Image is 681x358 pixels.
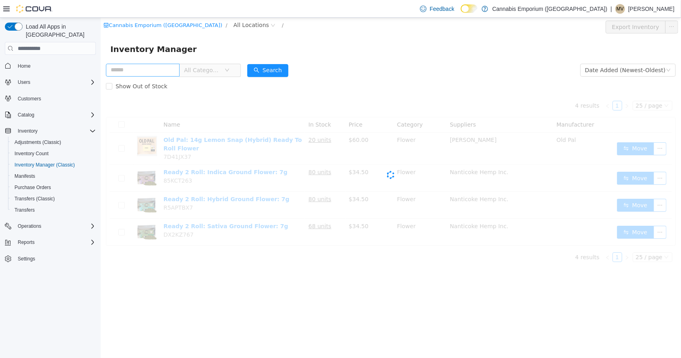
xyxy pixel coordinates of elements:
[565,3,578,16] button: icon: ellipsis
[8,137,99,148] button: Adjustments (Classic)
[484,46,565,58] div: Date Added (Newest-Oldest)
[11,160,96,170] span: Inventory Manager (Classic)
[8,193,99,204] button: Transfers (Classic)
[2,93,99,104] button: Customers
[14,77,96,87] span: Users
[11,194,96,204] span: Transfers (Classic)
[8,171,99,182] button: Manifests
[3,4,122,10] a: icon: shopCannabis Emporium ([GEOGRAPHIC_DATA])
[417,1,457,17] a: Feedback
[10,25,101,38] span: Inventory Manager
[14,254,96,264] span: Settings
[461,4,478,13] input: Dark Mode
[11,137,64,147] a: Adjustments (Classic)
[125,4,126,10] span: /
[133,3,168,12] span: All Locations
[14,184,51,191] span: Purchase Orders
[14,221,45,231] button: Operations
[14,150,49,157] span: Inventory Count
[18,96,41,102] span: Customers
[14,237,38,247] button: Reports
[5,56,96,285] nav: Complex example
[492,4,607,14] p: Cannabis Emporium ([GEOGRAPHIC_DATA])
[11,183,96,192] span: Purchase Orders
[8,148,99,159] button: Inventory Count
[14,173,35,179] span: Manifests
[11,194,58,204] a: Transfers (Classic)
[14,110,96,120] span: Catalog
[14,61,34,71] a: Home
[2,109,99,121] button: Catalog
[14,126,41,136] button: Inventory
[2,237,99,248] button: Reports
[11,171,96,181] span: Manifests
[14,207,35,213] span: Transfers
[181,4,183,10] span: /
[565,50,570,56] i: icon: down
[18,112,34,118] span: Catalog
[611,4,612,14] p: |
[14,221,96,231] span: Operations
[23,23,96,39] span: Load All Apps in [GEOGRAPHIC_DATA]
[18,223,41,229] span: Operations
[430,5,454,13] span: Feedback
[8,182,99,193] button: Purchase Orders
[18,79,30,85] span: Users
[2,60,99,71] button: Home
[147,46,188,59] button: icon: searchSearch
[14,77,33,87] button: Users
[8,159,99,171] button: Inventory Manager (Classic)
[18,128,37,134] span: Inventory
[2,221,99,232] button: Operations
[14,196,55,202] span: Transfers (Classic)
[2,77,99,88] button: Users
[11,160,78,170] a: Inventory Manager (Classic)
[505,3,565,16] button: Export Inventory
[11,205,38,215] a: Transfers
[124,50,129,56] i: icon: down
[617,4,624,14] span: MV
[628,4,675,14] p: [PERSON_NAME]
[18,256,35,262] span: Settings
[12,65,70,72] span: Show Out of Stock
[11,149,96,158] span: Inventory Count
[11,183,54,192] a: Purchase Orders
[2,125,99,137] button: Inventory
[615,4,625,14] div: Michael Valentin
[14,94,44,104] a: Customers
[11,149,52,158] a: Inventory Count
[14,139,61,146] span: Adjustments (Classic)
[11,171,38,181] a: Manifests
[14,237,96,247] span: Reports
[14,110,37,120] button: Catalog
[14,162,75,168] span: Inventory Manager (Classic)
[2,253,99,264] button: Settings
[14,60,96,71] span: Home
[8,204,99,216] button: Transfers
[16,5,52,13] img: Cova
[14,254,38,264] a: Settings
[11,137,96,147] span: Adjustments (Classic)
[14,94,96,104] span: Customers
[11,205,96,215] span: Transfers
[14,126,96,136] span: Inventory
[83,48,120,56] span: All Categories
[18,239,35,246] span: Reports
[18,63,31,69] span: Home
[3,5,8,10] i: icon: shop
